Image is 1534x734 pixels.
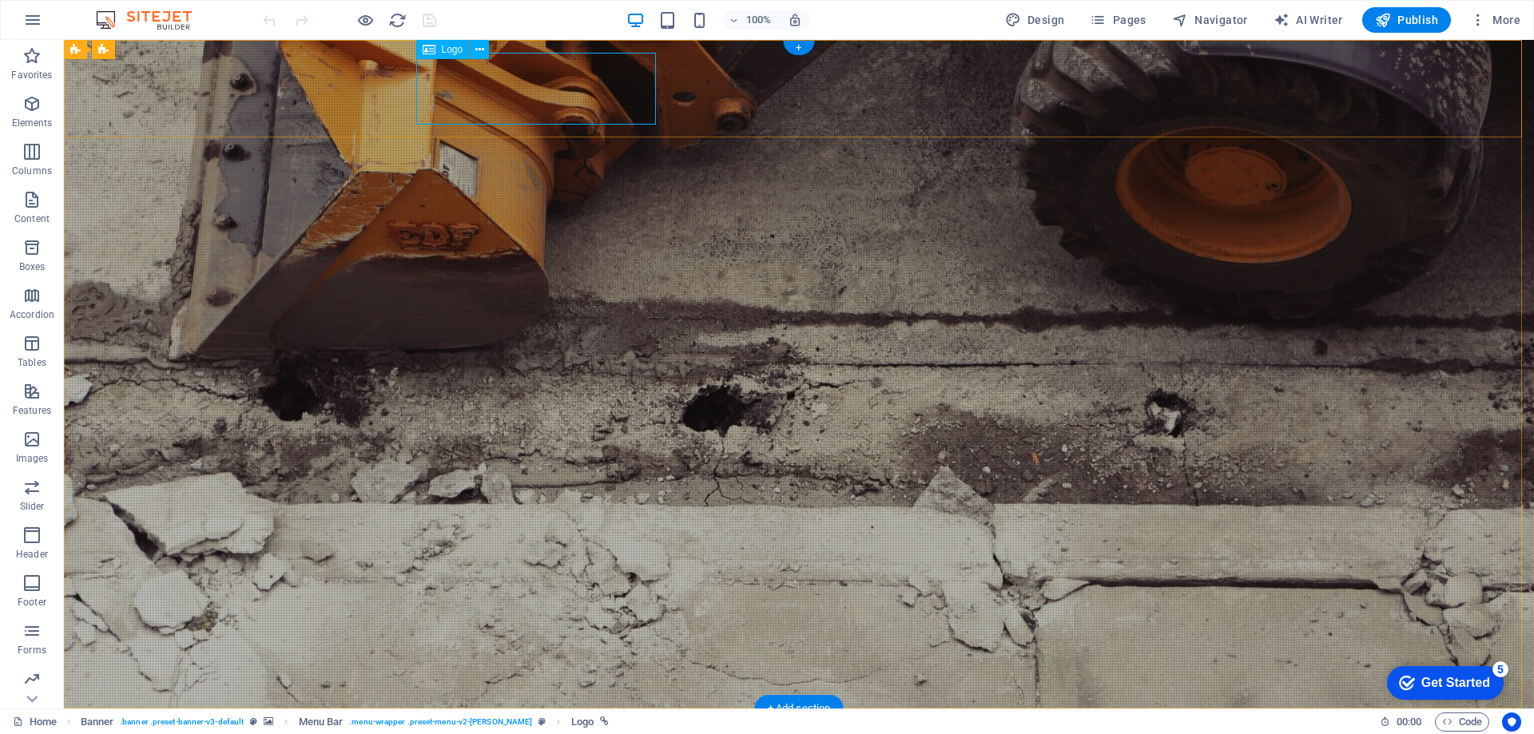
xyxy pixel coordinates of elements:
[118,3,134,19] div: 5
[250,717,257,726] i: This element is a customizable preset
[1083,7,1152,33] button: Pages
[387,10,407,30] button: reload
[722,10,779,30] button: 100%
[1172,12,1248,28] span: Navigator
[1408,716,1410,728] span: :
[1166,7,1254,33] button: Navigator
[81,712,609,732] nav: breadcrumb
[999,7,1071,33] div: Design (Ctrl+Alt+Y)
[13,404,51,417] p: Features
[1375,12,1438,28] span: Publish
[999,7,1071,33] button: Design
[81,712,114,732] span: Click to select. Double-click to edit
[1464,7,1527,33] button: More
[47,18,116,32] div: Get Started
[18,644,46,657] p: Forms
[442,45,463,54] span: Logo
[788,13,802,27] i: On resize automatically adjust zoom level to fit chosen device.
[349,712,532,732] span: . menu-wrapper .preset-menu-v2-[PERSON_NAME]
[571,712,594,732] span: Click to select. Double-click to edit
[783,41,814,55] div: +
[1362,7,1451,33] button: Publish
[1470,12,1520,28] span: More
[10,308,54,321] p: Accordion
[1397,712,1421,732] span: 00 00
[388,11,407,30] i: Reload page
[1267,7,1349,33] button: AI Writer
[13,8,129,42] div: Get Started 5 items remaining, 0% complete
[18,596,46,609] p: Footer
[92,10,212,30] img: Editor Logo
[13,712,57,732] a: Click to cancel selection. Double-click to open Pages
[12,165,52,177] p: Columns
[16,452,49,465] p: Images
[120,712,244,732] span: . banner .preset-banner-v3-default
[1435,712,1489,732] button: Code
[755,695,844,722] div: + Add section
[1380,712,1422,732] h6: Session time
[12,117,53,129] p: Elements
[746,10,772,30] h6: 100%
[1442,712,1482,732] span: Code
[600,717,609,726] i: This element is linked
[16,548,48,561] p: Header
[20,500,45,513] p: Slider
[18,356,46,369] p: Tables
[1005,12,1065,28] span: Design
[264,717,273,726] i: This element contains a background
[1502,712,1521,732] button: Usercentrics
[356,10,375,30] button: Click here to leave preview mode and continue editing
[299,712,344,732] span: Click to select. Double-click to edit
[538,717,546,726] i: This element is a customizable preset
[1274,12,1343,28] span: AI Writer
[14,212,50,225] p: Content
[19,260,46,273] p: Boxes
[1090,12,1146,28] span: Pages
[11,69,52,81] p: Favorites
